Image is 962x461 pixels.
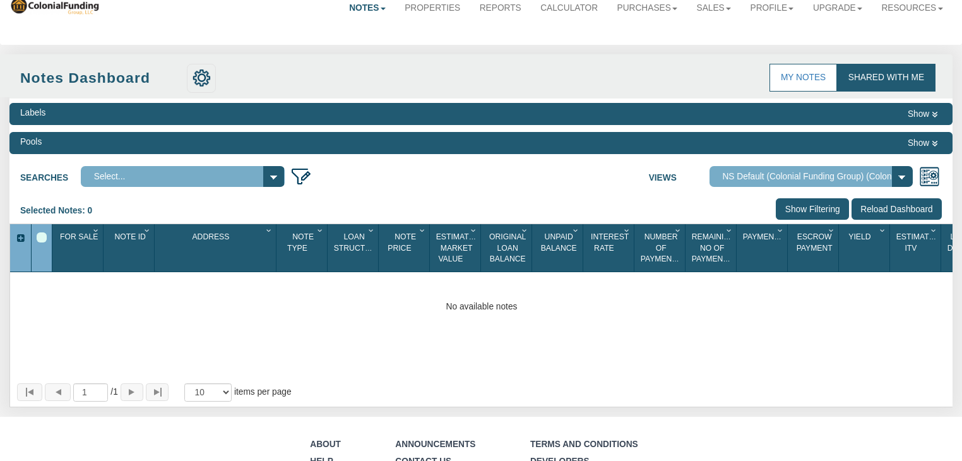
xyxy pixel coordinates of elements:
div: Labels [20,107,45,119]
button: Page to last [146,383,169,401]
span: Loan Structure [334,232,381,252]
div: Column Menu [571,224,583,236]
span: 1 [110,386,117,398]
img: settings.png [193,69,211,87]
span: Yield [848,232,870,241]
div: Loan Structure Sort None [330,229,378,267]
div: Interest Rate Sort None [586,229,634,267]
span: Address [192,232,229,241]
div: Select All [37,232,47,242]
img: views.png [919,166,941,188]
label: Views [649,166,710,184]
span: Original Loan Balance [489,232,526,263]
div: Column Menu [142,224,154,236]
div: Sort None [279,229,327,267]
input: Reload Dashboard [852,198,942,220]
button: Show [903,107,942,122]
div: Sort None [637,229,685,267]
div: Sort None [739,229,787,267]
span: Note Price [388,232,416,252]
div: Selected Notes: 0 [20,198,102,224]
div: Column Menu [929,224,941,236]
span: Estimated Market Value [436,232,480,263]
span: Payment(P&I) [743,232,797,241]
div: Note Type Sort None [279,229,327,267]
button: Page back [45,383,70,401]
div: Sort None [432,229,480,267]
div: Column Menu [417,224,429,236]
div: Sort None [330,229,378,267]
input: Selected page [73,383,109,402]
div: Estimated Itv Sort None [893,229,941,267]
div: Sort None [893,229,941,267]
label: Searches [20,166,81,184]
img: edit_filter_icon.png [290,166,312,188]
div: No available notes [10,301,953,313]
div: Remaining No Of Payments Sort None [688,229,736,267]
span: Escrow Payment [797,232,833,252]
div: Column Menu [520,224,531,236]
div: Yield Sort None [841,229,889,267]
div: Column Menu [724,224,736,236]
div: Sort None [535,229,583,267]
span: Number Of Payments [641,232,682,263]
div: Notes Dashboard [20,68,184,88]
div: Unpaid Balance Sort None [535,229,583,267]
span: Interest Rate [591,232,629,252]
span: Unpaid Balance [541,232,577,252]
div: Column Menu [366,224,378,236]
div: Sort None [55,229,103,267]
span: Remaining No Of Payments [692,232,735,263]
div: Note Price Sort None [381,229,429,267]
a: About [310,440,341,449]
div: Column Menu [622,224,634,236]
span: items per page [234,387,292,397]
div: Estimated Market Value Sort None [432,229,480,267]
div: Note Id Sort None [106,229,154,267]
div: Column Menu [468,224,480,236]
div: Column Menu [91,224,103,236]
div: Column Menu [673,224,685,236]
div: Sort None [790,229,838,267]
span: Estimated Itv [896,232,940,252]
button: Page forward [121,383,143,401]
span: For Sale [60,232,98,241]
div: Number Of Payments Sort None [637,229,685,267]
div: Sort None [381,229,429,267]
div: Column Menu [775,224,787,236]
span: Note Type [287,232,314,252]
div: Column Menu [315,224,327,236]
div: Expand All [10,232,31,245]
button: Page to first [17,383,42,401]
a: Terms and Conditions [530,440,638,449]
input: Show Filtering [776,198,849,220]
div: Payment(P&I) Sort None [739,229,787,267]
div: Column Menu [264,224,276,236]
div: Pools [20,136,42,148]
div: Sort None [484,229,531,267]
div: Sort None [688,229,736,267]
div: Column Menu [877,224,889,236]
div: Sort None [586,229,634,267]
div: Original Loan Balance Sort None [484,229,531,267]
abbr: of [110,387,113,397]
a: Announcements [395,440,475,449]
div: Sort None [106,229,154,267]
div: Escrow Payment Sort None [790,229,838,267]
div: Address Sort None [157,229,276,267]
div: Column Menu [826,224,838,236]
span: Note Id [114,232,145,241]
button: Show [903,136,942,151]
div: Sort None [841,229,889,267]
div: For Sale Sort None [55,229,103,267]
div: Sort None [157,229,276,267]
